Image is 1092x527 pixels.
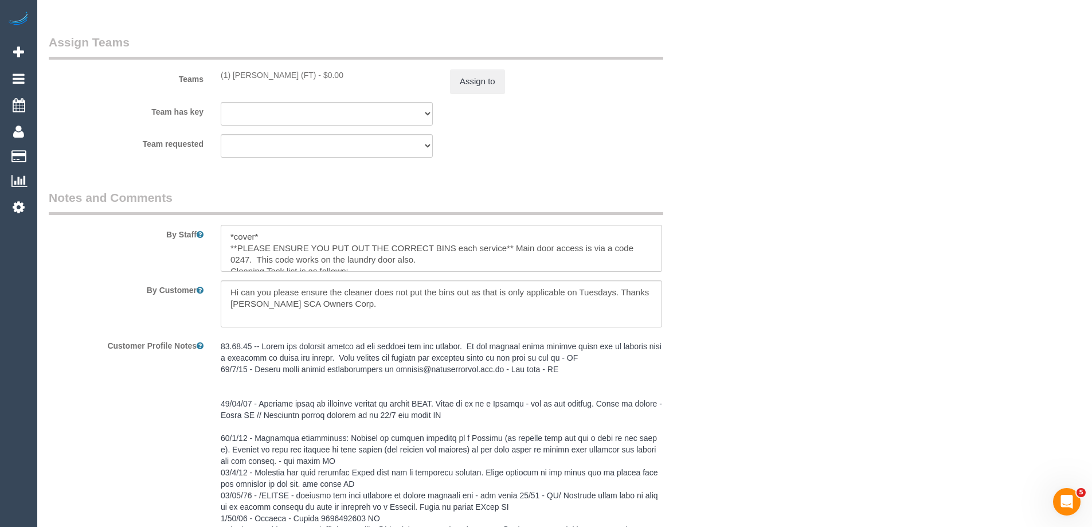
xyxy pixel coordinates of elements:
[49,34,663,60] legend: Assign Teams
[7,11,30,28] img: Automaid Logo
[49,189,663,215] legend: Notes and Comments
[1053,488,1081,516] iframe: Intercom live chat
[450,69,505,93] button: Assign to
[40,134,212,150] label: Team requested
[40,280,212,296] label: By Customer
[40,336,212,352] label: Customer Profile Notes
[40,225,212,240] label: By Staff
[1077,488,1086,497] span: 5
[40,102,212,118] label: Team has key
[221,69,433,81] div: 0 hours x $0.00/hour
[40,69,212,85] label: Teams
